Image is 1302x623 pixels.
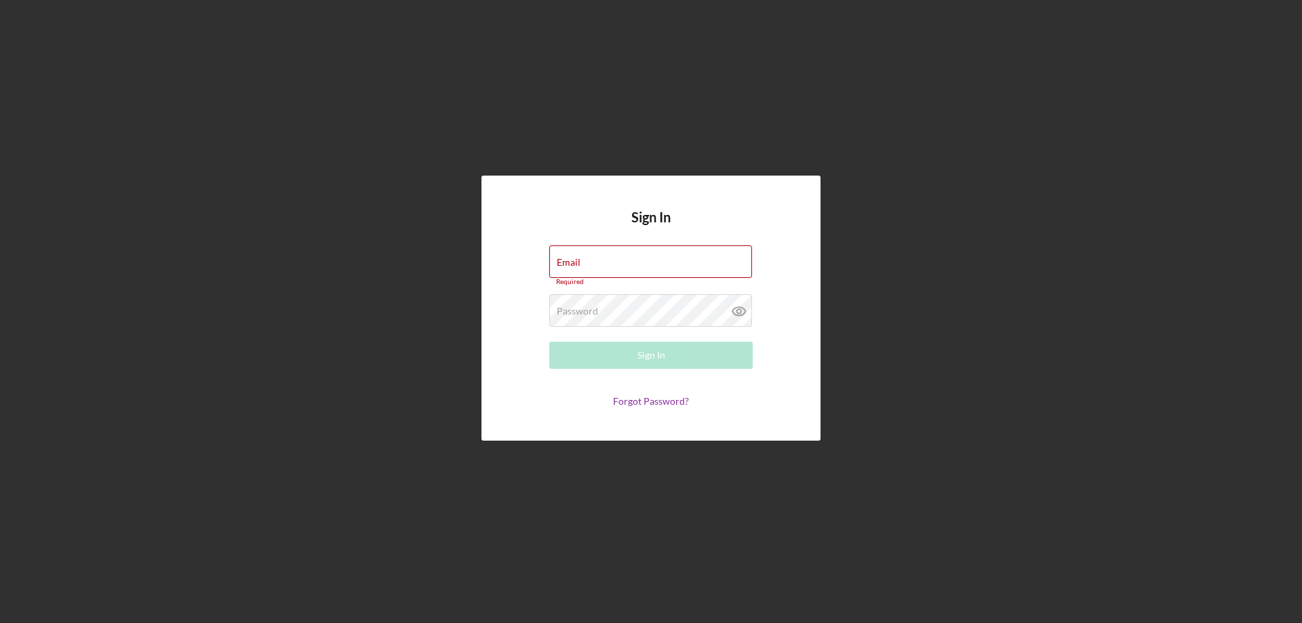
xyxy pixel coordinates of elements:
div: Required [549,278,753,286]
h4: Sign In [631,209,671,245]
label: Password [557,306,598,317]
div: Sign In [637,342,665,369]
button: Sign In [549,342,753,369]
label: Email [557,257,580,268]
a: Forgot Password? [613,395,689,407]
